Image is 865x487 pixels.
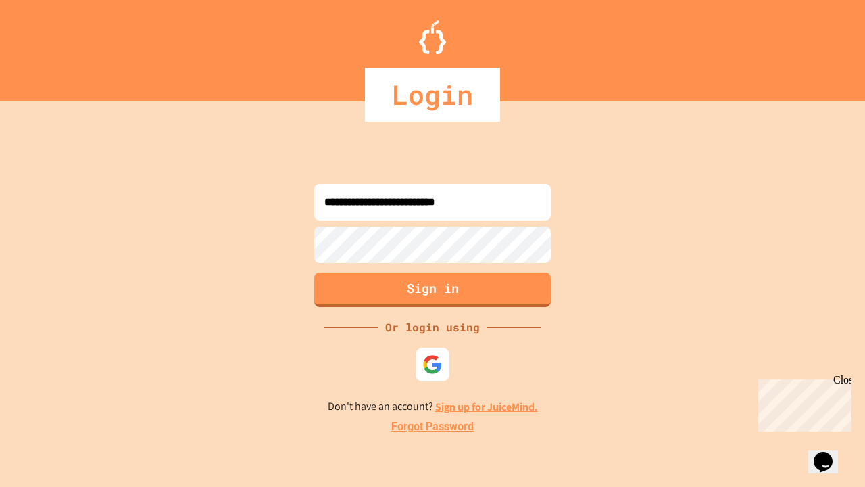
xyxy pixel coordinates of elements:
[5,5,93,86] div: Chat with us now!Close
[314,273,551,307] button: Sign in
[378,319,487,335] div: Or login using
[365,68,500,122] div: Login
[808,433,851,473] iframe: chat widget
[422,354,443,375] img: google-icon.svg
[753,374,851,432] iframe: chat widget
[328,398,538,415] p: Don't have an account?
[391,419,474,435] a: Forgot Password
[435,400,538,414] a: Sign up for JuiceMind.
[419,20,446,54] img: Logo.svg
